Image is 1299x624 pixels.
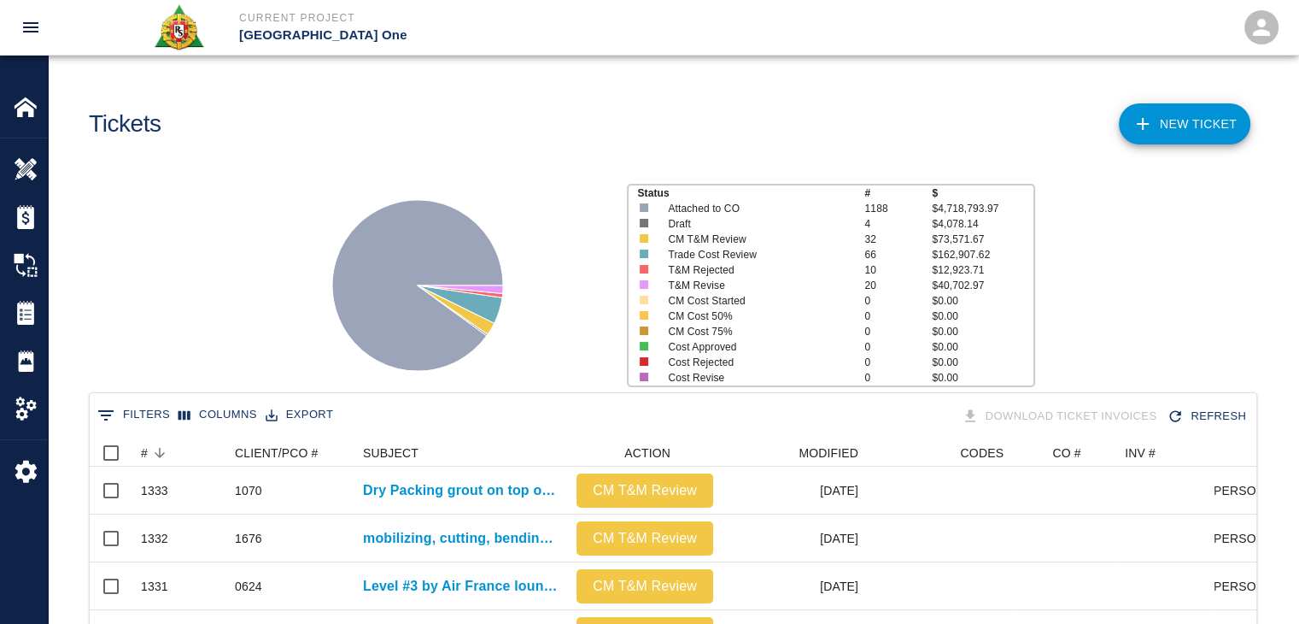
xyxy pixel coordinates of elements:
[864,339,932,355] p: 0
[235,578,262,595] div: 0624
[668,293,845,309] p: CM Cost Started
[153,3,205,51] img: Roger & Sons Concrete
[235,530,262,547] div: 1676
[1125,439,1156,467] div: INV #
[1163,402,1253,432] div: Refresh the list
[668,324,845,339] p: CM Cost 75%
[363,576,559,597] a: Level #3 by Air France lounge L#2 G#1, G#2 and G#3.
[668,247,845,262] p: Trade Cost Review
[239,10,742,26] p: Current Project
[235,482,262,499] div: 1070
[958,402,1164,432] div: Tickets download in groups of 15
[864,278,932,293] p: 20
[10,7,51,48] button: open drawer
[864,309,932,324] p: 0
[932,216,1033,232] p: $4,078.14
[668,201,845,216] p: Attached to CO
[568,439,722,467] div: ACTION
[932,293,1033,309] p: $0.00
[1012,439,1116,467] div: CO #
[1214,542,1299,624] iframe: Chat Widget
[132,439,226,467] div: #
[864,370,932,386] p: 0
[864,232,932,247] p: 32
[235,439,319,467] div: CLIENT/PCO #
[1052,439,1080,467] div: CO #
[864,216,932,232] p: 4
[261,402,337,428] button: Export
[1119,103,1250,144] a: NEW TICKET
[960,439,1004,467] div: CODES
[932,324,1033,339] p: $0.00
[867,439,1012,467] div: CODES
[722,467,867,515] div: [DATE]
[1116,439,1214,467] div: INV #
[668,339,845,355] p: Cost Approved
[583,480,706,501] p: CM T&M Review
[668,262,845,278] p: T&M Rejected
[363,439,418,467] div: SUBJECT
[932,185,1033,201] p: $
[89,110,161,138] h1: Tickets
[668,370,845,386] p: Cost Revise
[864,293,932,309] p: 0
[141,578,168,595] div: 1331
[93,402,174,429] button: Show filters
[668,355,845,370] p: Cost Rejected
[226,439,354,467] div: CLIENT/PCO #
[932,247,1033,262] p: $162,907.62
[932,278,1033,293] p: $40,702.97
[864,247,932,262] p: 66
[583,576,706,597] p: CM T&M Review
[864,201,932,216] p: 1188
[239,26,742,45] p: [GEOGRAPHIC_DATA] One
[583,528,706,549] p: CM T&M Review
[932,262,1033,278] p: $12,923.71
[668,278,845,293] p: T&M Revise
[174,402,261,428] button: Select columns
[1163,402,1253,432] button: Refresh
[722,515,867,562] div: [DATE]
[624,439,670,467] div: ACTION
[932,355,1033,370] p: $0.00
[864,262,932,278] p: 10
[637,185,864,201] p: Status
[668,216,845,232] p: Draft
[864,355,932,370] p: 0
[668,309,845,324] p: CM Cost 50%
[668,232,845,247] p: CM T&M Review
[799,439,858,467] div: MODIFIED
[141,530,168,547] div: 1332
[932,339,1033,355] p: $0.00
[864,185,932,201] p: #
[932,370,1033,386] p: $0.00
[363,480,559,501] a: Dry Packing grout on top of beams Column line N/19
[932,309,1033,324] p: $0.00
[354,439,568,467] div: SUBJECT
[932,201,1033,216] p: $4,718,793.97
[363,528,559,549] a: mobilizing, cutting, bending, and drilling for level #2 gate #2, #3, #4 electrical conduit infill.
[722,439,867,467] div: MODIFIED
[148,441,172,465] button: Sort
[141,482,168,499] div: 1333
[141,439,148,467] div: #
[932,232,1033,247] p: $73,571.67
[722,562,867,610] div: [DATE]
[864,324,932,339] p: 0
